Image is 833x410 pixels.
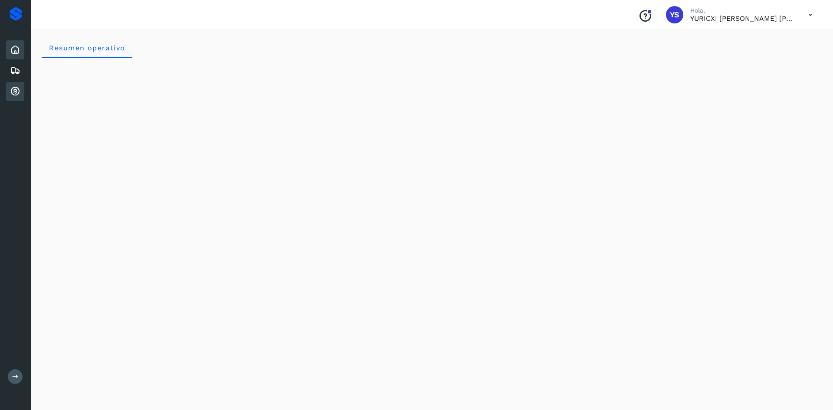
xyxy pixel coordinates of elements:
[6,40,24,59] div: Inicio
[690,7,794,14] p: Hola,
[49,44,125,52] span: Resumen operativo
[690,14,794,23] p: YURICXI SARAHI CANIZALES AMPARO
[6,82,24,101] div: Cuentas por cobrar
[6,61,24,80] div: Embarques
